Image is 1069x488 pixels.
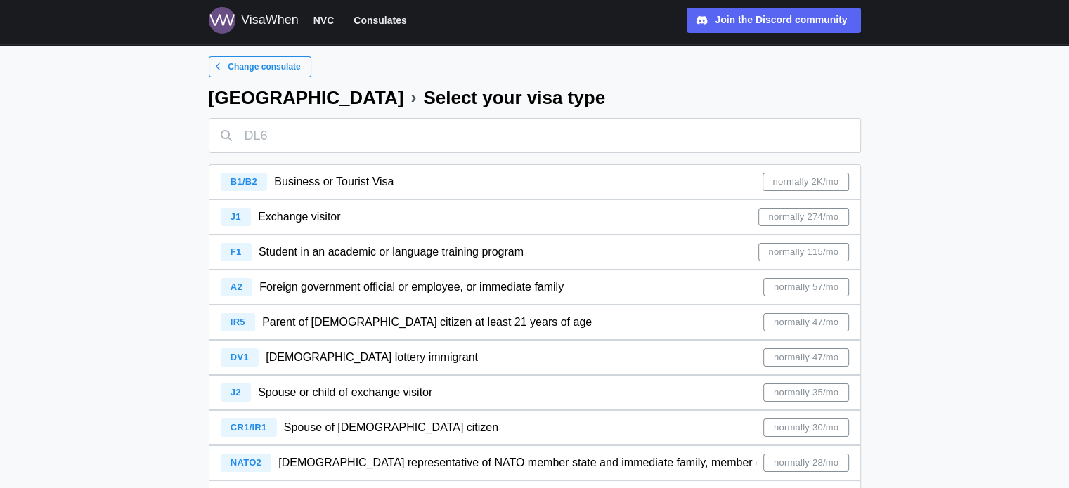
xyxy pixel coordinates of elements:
span: [DEMOGRAPHIC_DATA] lottery immigrant [266,351,478,363]
span: Student in an academic or language training program [259,246,524,258]
span: [DEMOGRAPHIC_DATA] representative of NATO member state and immediate family, member of NATO-agree... [278,456,952,468]
span: normally 274/mo [768,209,838,225]
span: B1/B2 [231,176,257,187]
span: Change consulate [228,57,300,77]
div: › [410,89,416,106]
span: normally 47/mo [774,314,838,331]
div: [GEOGRAPHIC_DATA] [209,88,404,107]
span: F1 [231,246,242,257]
a: CR1/IR1 Spouse of [DEMOGRAPHIC_DATA] citizennormally 30/mo [209,410,861,445]
span: Foreign government official or employee, or immediate family [259,281,564,293]
a: F1 Student in an academic or language training programnormally 115/mo [209,235,861,270]
a: IR5 Parent of [DEMOGRAPHIC_DATA] citizen at least 21 years of agenormally 47/mo [209,305,861,340]
span: normally 35/mo [774,384,838,401]
div: Join the Discord community [715,13,847,28]
a: Change consulate [209,56,311,77]
span: CR1/IR1 [231,422,267,433]
span: normally 57/mo [774,279,838,296]
span: normally 30/mo [774,419,838,436]
a: A2 Foreign government official or employee, or immediate familynormally 57/mo [209,270,861,305]
div: VisaWhen [241,11,299,30]
span: Exchange visitor [258,211,340,223]
span: IR5 [231,317,245,327]
div: Select your visa type [423,88,605,107]
a: DV1 [DEMOGRAPHIC_DATA] lottery immigrantnormally 47/mo [209,340,861,375]
span: A2 [231,282,242,292]
span: NVC [313,12,335,29]
a: B1/B2 Business or Tourist Visanormally 2K/mo [209,164,861,199]
span: Business or Tourist Visa [274,176,394,187]
span: normally 28/mo [774,454,838,471]
span: DV1 [231,352,249,362]
a: Join the Discord community [687,8,861,33]
span: normally 115/mo [768,244,838,261]
span: normally 47/mo [774,349,838,366]
span: Spouse or child of exchange visitor [258,386,432,398]
a: Logo for VisaWhen VisaWhen [209,7,299,34]
button: NVC [307,11,341,29]
span: Spouse of [DEMOGRAPHIC_DATA] citizen [284,421,498,433]
span: J1 [231,211,241,222]
span: NATO2 [231,457,261,468]
span: Parent of [DEMOGRAPHIC_DATA] citizen at least 21 years of age [262,316,592,328]
input: DL6 [209,118,861,153]
span: Consulates [354,12,406,29]
a: J2 Spouse or child of exchange visitornormally 35/mo [209,375,861,410]
a: NATO2 [DEMOGRAPHIC_DATA] representative of NATO member state and immediate family, member of NATO... [209,445,861,480]
img: Logo for VisaWhen [209,7,235,34]
a: J1 Exchange visitornormally 274/mo [209,199,861,235]
button: Consulates [347,11,413,29]
span: normally 2K/mo [772,173,838,190]
span: J2 [231,387,241,397]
